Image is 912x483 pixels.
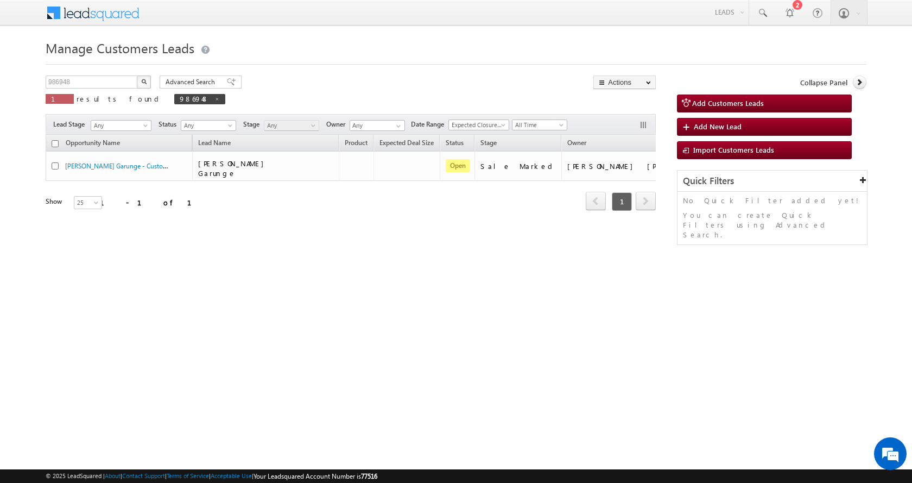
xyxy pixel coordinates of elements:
span: Add Customers Leads [692,98,764,108]
span: Any [91,121,148,130]
span: Any [181,121,233,130]
div: Show [46,197,65,206]
span: Manage Customers Leads [46,39,194,57]
a: Any [264,120,319,131]
span: Collapse Panel [800,78,847,87]
span: Expected Deal Size [379,139,434,147]
span: Status [159,120,181,129]
div: Sale Marked [480,161,556,171]
div: [PERSON_NAME] [PERSON_NAME] [567,161,676,171]
a: Acceptable Use [211,472,252,479]
input: Check all records [52,140,59,147]
span: Import Customers Leads [693,145,774,154]
span: 1 [612,192,632,211]
span: 25 [74,198,103,208]
div: 1 - 1 of 1 [100,196,205,209]
a: Stage [475,137,502,151]
a: Any [91,120,151,131]
span: prev [586,192,606,210]
span: Expected Closure Date [449,120,505,130]
a: Status [440,137,469,151]
a: Expected Deal Size [374,137,439,151]
span: next [636,192,656,210]
input: Type to Search [350,120,405,131]
span: Add New Lead [694,122,742,131]
span: Advanced Search [166,77,218,87]
a: Expected Closure Date [448,120,509,130]
div: Quick Filters [677,171,867,192]
span: © 2025 LeadSquared | | | | | [46,471,377,481]
span: Owner [326,120,350,129]
a: [PERSON_NAME] Garunge - Customers Leads [65,161,194,170]
a: All Time [512,120,567,130]
p: You can create Quick Filters using Advanced Search. [683,210,862,240]
button: Actions [593,76,656,89]
span: Any [264,121,316,130]
span: Open [446,159,470,172]
span: Owner [567,139,586,147]
span: Your Leadsquared Account Number is [254,472,377,480]
span: Stage [243,120,264,129]
p: No Quick Filter added yet! [683,196,862,205]
span: 1 [51,94,68,103]
span: Lead Name [193,137,236,151]
a: Show All Items [390,121,404,131]
a: next [636,193,656,210]
a: Contact Support [122,472,165,479]
a: About [105,472,121,479]
span: Stage [480,139,497,147]
span: 77516 [361,472,377,480]
a: Any [181,120,236,131]
a: prev [586,193,606,210]
span: 986948 [180,94,209,103]
span: results found [77,94,163,103]
a: Terms of Service [167,472,209,479]
span: Lead Stage [53,120,89,129]
span: All Time [512,120,564,130]
span: [PERSON_NAME] Garunge [198,159,269,178]
span: Date Range [411,120,448,129]
img: Search [141,79,147,84]
span: Product [345,139,368,147]
a: 25 [74,196,102,209]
